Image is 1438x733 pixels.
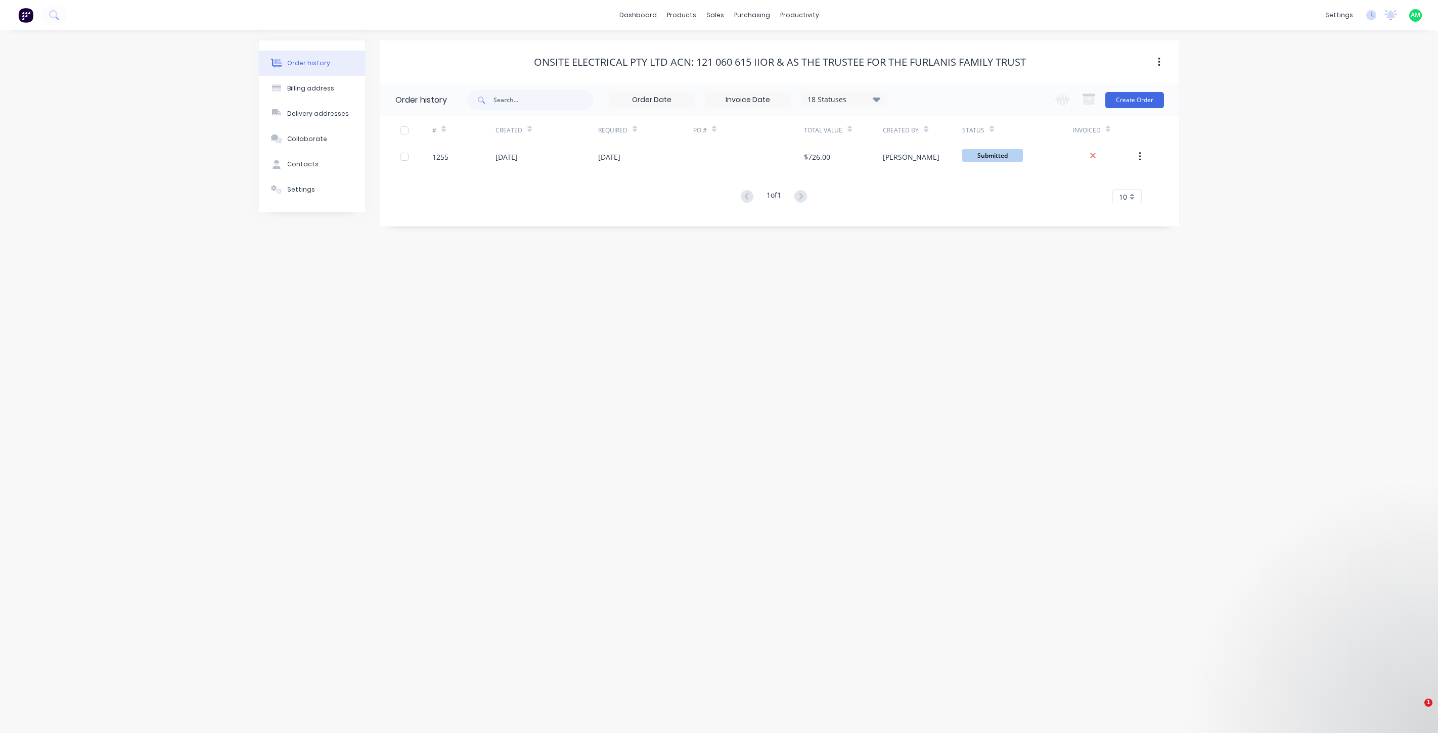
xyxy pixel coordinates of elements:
div: Order history [395,94,447,106]
div: 1 of 1 [767,190,781,204]
span: AM [1411,11,1420,20]
div: Required [598,126,627,135]
div: Created By [883,126,919,135]
button: Order history [259,51,365,76]
a: dashboard [614,8,662,23]
button: Delivery addresses [259,101,365,126]
div: ONSITE ELECTRICAL PTY LTD ACN: 121 060 615 IIOR & as The trustee for The Furlanis Family Trust [534,56,1026,68]
div: Contacts [287,160,319,169]
div: products [662,8,701,23]
div: Created [496,126,522,135]
div: Created By [883,116,962,144]
button: Create Order [1105,92,1164,108]
div: Billing address [287,84,334,93]
span: 10 [1119,192,1127,202]
div: purchasing [729,8,775,23]
div: Created [496,116,598,144]
div: Collaborate [287,134,327,144]
button: Settings [259,177,365,202]
div: PO # [693,116,804,144]
div: settings [1320,8,1358,23]
div: [DATE] [598,152,620,162]
div: Required [598,116,693,144]
div: Settings [287,185,315,194]
div: Invoiced [1073,126,1101,135]
div: Invoiced [1073,116,1136,144]
span: Submitted [962,149,1023,162]
input: Invoice Date [705,93,790,108]
div: Delivery addresses [287,109,349,118]
div: Status [962,126,984,135]
button: Contacts [259,152,365,177]
div: [DATE] [496,152,518,162]
div: Total Value [804,126,842,135]
div: 18 Statuses [801,94,886,105]
div: sales [701,8,729,23]
input: Search... [493,90,594,110]
div: PO # [693,126,707,135]
button: Billing address [259,76,365,101]
input: Order Date [609,93,694,108]
div: $726.00 [804,152,830,162]
img: Factory [18,8,33,23]
div: Total Value [804,116,883,144]
div: # [432,126,436,135]
div: # [432,116,496,144]
div: Order history [287,59,330,68]
div: [PERSON_NAME] [883,152,939,162]
button: Collaborate [259,126,365,152]
div: Status [962,116,1073,144]
iframe: Intercom live chat [1404,699,1428,723]
div: 1255 [432,152,448,162]
span: 1 [1424,699,1432,707]
div: productivity [775,8,824,23]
